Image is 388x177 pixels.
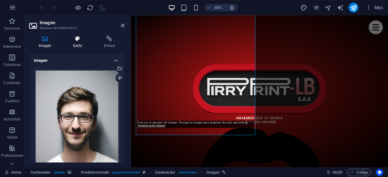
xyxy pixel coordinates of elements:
[337,4,344,11] i: AI Writer
[300,4,307,11] i: Diseño (Ctrl+Alt+Y)
[63,36,94,48] h4: Estilo
[213,4,223,11] h6: 85%
[94,36,125,48] h4: Enlace
[137,121,254,128] div: Esto es un ejemplo de imagen. Escoge tu imagen para disponer de más opciones.
[312,4,319,11] button: pages
[222,171,226,174] i: Este elemento está vinculado
[31,169,51,176] span: Haz clic para seleccionar y doble clic para editar
[336,4,344,11] button: text_generator
[7,135,18,140] p: Tablas
[3,44,21,49] p: Elementos
[3,80,21,85] p: Contenido
[40,20,125,25] h2: Imagen
[363,3,385,12] button: Más
[350,4,357,11] i: Publicar
[337,170,338,175] span: :
[5,169,22,176] a: Haz clic para cancelar la selección y doble clic para abrir páginas
[143,171,145,174] i: Este elemento es un preajuste personalizable
[313,4,319,11] i: Páginas (Ctrl+Alt+S)
[68,171,71,174] i: Este elemento contiene un fondo
[29,36,63,48] h4: Imagen
[29,53,125,64] h4: Imagen
[300,4,307,11] button: design
[74,4,82,11] button: Haz clic para salir del modo de previsualización y seguir editando
[4,26,20,31] p: Favoritos
[349,3,358,12] button: publish
[86,4,94,11] button: reload
[376,169,383,176] button: Usercentrics
[178,169,197,176] span: . columns-box
[204,4,226,11] button: 85%
[81,169,109,176] span: Haz clic para seleccionar y doble clic para editar
[53,169,65,176] span: . parallax
[206,169,220,176] span: Haz clic para seleccionar y doble clic para editar
[325,4,332,11] i: Navegador
[1,153,23,158] p: Prestaciones
[229,5,235,10] i: Al redimensionar, ajustar el nivel de zoom automáticamente para ajustarse al dispositivo elegido.
[366,5,383,11] span: Más
[31,169,226,176] nav: breadcrumb
[333,169,342,176] span: 00 00
[87,4,94,11] i: Volver a cargar página
[112,169,140,176] span: . preset-columns-two
[347,169,371,176] button: Código
[350,169,368,176] span: Código
[324,4,332,11] button: navigator
[138,121,248,127] a: O importe esta imagen
[155,169,175,176] span: Haz clic para seleccionar y doble clic para editar
[40,25,112,31] h3: Elemento #ed-996645414
[4,117,21,122] p: Accordion
[4,62,21,67] p: Columnas
[326,169,343,176] h6: Tiempo de la sesión
[5,99,19,103] p: Cuadros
